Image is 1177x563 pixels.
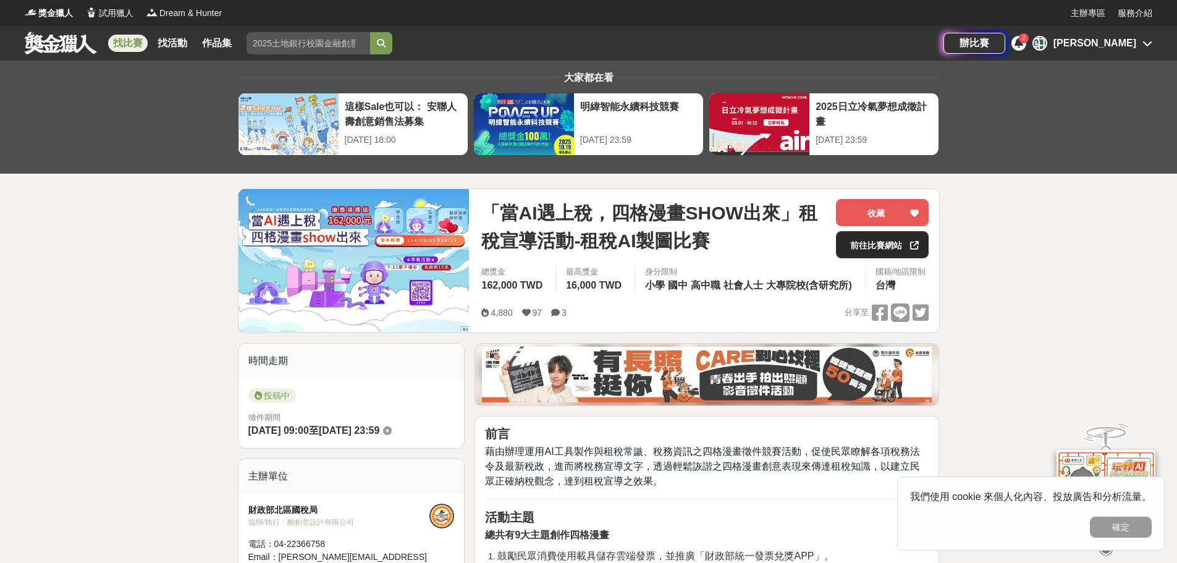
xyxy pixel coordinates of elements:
[238,344,465,378] div: 時間走期
[248,425,309,436] span: [DATE] 09:00
[309,425,319,436] span: 至
[248,504,430,517] div: 財政部北區國稅局
[238,93,468,156] a: 這樣Sale也可以： 安聯人壽創意銷售法募集[DATE] 18:00
[248,538,430,551] div: 電話： 04-22366758
[85,7,133,20] a: Logo試用獵人
[1071,7,1105,20] a: 主辦專區
[99,7,133,20] span: 試用獵人
[566,280,622,290] span: 16,000 TWD
[497,551,833,561] span: 鼓勵民眾消費使用載具儲存雲端發票，並推廣「財政部統一發票兌獎APP」。
[562,308,567,318] span: 3
[108,35,148,52] a: 找比賽
[1118,7,1152,20] a: 服務介紹
[875,266,926,278] div: 國籍/地區限制
[473,93,704,156] a: 明緯智能永續科技競賽[DATE] 23:59
[723,280,763,290] span: 社會人士
[491,308,512,318] span: 4,880
[197,35,237,52] a: 作品集
[238,459,465,494] div: 主辦單位
[85,6,98,19] img: Logo
[159,7,222,20] span: Dream & Hunter
[566,266,625,278] span: 最高獎金
[691,280,720,290] span: 高中職
[836,231,929,258] a: 前往比賽網站
[146,6,158,19] img: Logo
[645,266,855,278] div: 身分限制
[345,133,462,146] div: [DATE] 18:00
[1057,450,1155,532] img: d2146d9a-e6f6-4337-9592-8cefde37ba6b.png
[766,280,852,290] span: 大專院校(含研究所)
[25,7,73,20] a: Logo獎金獵人
[481,280,542,290] span: 162,000 TWD
[580,133,697,146] div: [DATE] 23:59
[25,6,37,19] img: Logo
[482,347,932,402] img: 35ad34ac-3361-4bcf-919e-8d747461931d.jpg
[146,7,222,20] a: LogoDream & Hunter
[645,280,665,290] span: 小學
[1090,517,1152,538] button: 確定
[1022,35,1026,41] span: 2
[580,99,697,127] div: 明緯智能永續科技競賽
[248,413,281,422] span: 徵件期間
[38,7,73,20] span: 獎金獵人
[910,491,1152,502] span: 我們使用 cookie 來個人化內容、投放廣告和分析流量。
[836,199,929,226] button: 收藏
[816,99,932,127] div: 2025日立冷氣夢想成徵計畫
[345,99,462,127] div: 這樣Sale也可以： 安聯人壽創意銷售法募集
[153,35,192,52] a: 找活動
[845,303,869,322] span: 分享至
[247,32,370,54] input: 2025土地銀行校園金融創意挑戰賽：從你出發 開啟智慧金融新頁
[875,280,895,290] span: 台灣
[238,189,470,332] img: Cover Image
[248,517,430,528] div: 協辦/執行： 酩創意設計有限公司
[668,280,688,290] span: 國中
[485,530,609,540] strong: 總共有9大主題創作四格漫畫
[709,93,939,156] a: 2025日立冷氣夢想成徵計畫[DATE] 23:59
[1032,36,1047,51] div: 莊
[248,388,296,403] span: 投稿中
[481,266,546,278] span: 總獎金
[816,133,932,146] div: [DATE] 23:59
[485,510,534,524] strong: 活動主題
[1053,36,1136,51] div: [PERSON_NAME]
[319,425,379,436] span: [DATE] 23:59
[943,33,1005,54] a: 辦比賽
[533,308,542,318] span: 97
[485,427,510,441] strong: 前言
[561,72,617,83] span: 大家都在看
[481,199,826,255] span: 「當AI遇上稅，四格漫畫SHOW出來」租稅宣導活動-租稅AI製圖比賽
[485,446,920,486] span: 藉由辦理運用AI工具製作與租稅常識、稅務資訊之四格漫畫徵件競賽活動，促使民眾瞭解各項稅務法令及最新稅政，進而將稅務宣導文字，透過輕鬆詼諧之四格漫畫創意表現來傳達租稅知識，以建立民眾正確納稅觀念，...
